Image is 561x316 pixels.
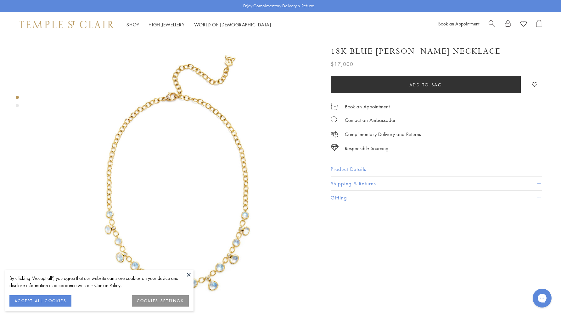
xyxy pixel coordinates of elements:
[331,177,542,191] button: Shipping & Returns
[243,3,315,9] p: Enjoy Complimentary Delivery & Returns
[149,21,185,28] a: High JewelleryHigh Jewellery
[19,21,114,28] img: Temple St. Clair
[331,130,339,138] img: icon_delivery.svg
[331,144,339,151] img: icon_sourcing.svg
[126,21,271,29] nav: Main navigation
[409,81,442,88] span: Add to bag
[530,286,555,310] iframe: Gorgias live chat messenger
[345,144,389,152] div: Responsible Sourcing
[331,46,501,57] h1: 18K Blue [PERSON_NAME] Necklace
[194,21,271,28] a: World of [DEMOGRAPHIC_DATA]World of [DEMOGRAPHIC_DATA]
[345,116,396,124] div: Contact an Ambassador
[489,20,495,29] a: Search
[331,116,337,123] img: MessageIcon-01_2.svg
[536,20,542,29] a: Open Shopping Bag
[331,162,542,176] button: Product Details
[331,191,542,205] button: Gifting
[9,275,189,289] div: By clicking “Accept all”, you agree that our website can store cookies on your device and disclos...
[331,103,338,110] img: icon_appointment.svg
[345,130,421,138] p: Complimentary Delivery and Returns
[345,103,390,110] a: Book an Appointment
[331,76,521,93] button: Add to bag
[126,21,139,28] a: ShopShop
[520,20,527,29] a: View Wishlist
[331,60,353,68] span: $17,000
[438,20,479,27] a: Book an Appointment
[16,94,19,112] div: Product gallery navigation
[9,295,71,307] button: ACCEPT ALL COOKIES
[132,295,189,307] button: COOKIES SETTINGS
